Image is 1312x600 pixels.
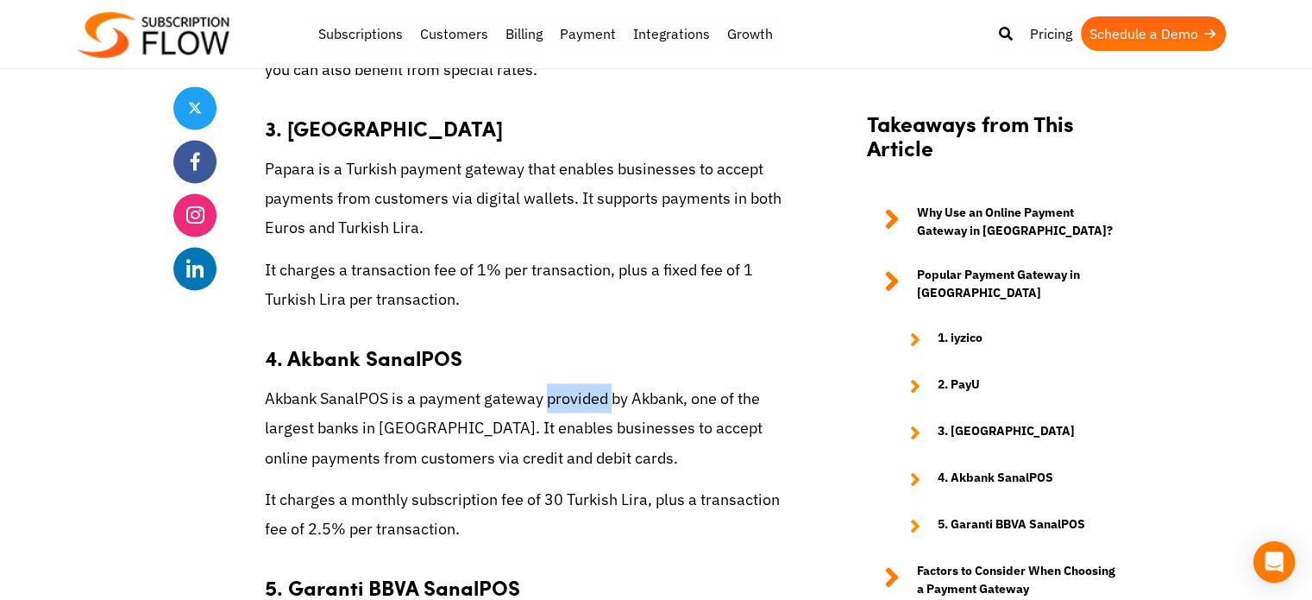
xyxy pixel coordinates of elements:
[719,16,782,51] a: Growth
[1081,16,1226,51] a: Schedule a Demo
[917,205,1122,241] strong: Why Use an Online Payment Gateway in [GEOGRAPHIC_DATA]?
[411,16,497,51] a: Customers
[893,376,1122,396] a: 2. PayU
[78,12,229,58] img: Subscriptionflow
[867,111,1122,179] h2: Takeaways from This Article
[938,329,982,350] strong: 1. iyzico
[265,256,796,314] p: It charges a transaction fee of 1% per transaction, plus a fixed fee of 1 Turkish Lira per transa...
[938,376,980,396] strong: 2. PayU
[893,329,1122,350] a: 1. iyzico
[893,469,1122,489] a: 4. Akbank SanalPOS
[497,16,551,51] a: Billing
[310,16,411,51] a: Subscriptions
[265,113,503,142] strong: 3. [GEOGRAPHIC_DATA]
[917,562,1122,598] strong: Factors to Consider When Choosing a Payment Gateway
[893,422,1122,443] a: 3. [GEOGRAPHIC_DATA]
[867,267,1122,303] a: Popular Payment Gateway in [GEOGRAPHIC_DATA]
[265,342,462,371] strong: 4. Akbank SanalPOS
[893,515,1122,536] a: 5. Garanti BBVA SanalPOS
[265,155,796,243] p: Papara is a Turkish payment gateway that enables businesses to accept payments from customers via...
[938,422,1075,443] strong: 3. [GEOGRAPHIC_DATA]
[867,562,1122,598] a: Factors to Consider When Choosing a Payment Gateway
[867,205,1122,241] a: Why Use an Online Payment Gateway in [GEOGRAPHIC_DATA]?
[1021,16,1081,51] a: Pricing
[938,469,1053,489] strong: 4. Akbank SanalPOS
[265,383,796,472] p: Akbank SanalPOS is a payment gateway provided by Akbank, one of the largest banks in [GEOGRAPHIC_...
[917,267,1122,303] strong: Popular Payment Gateway in [GEOGRAPHIC_DATA]
[1253,541,1295,583] div: Open Intercom Messenger
[551,16,625,51] a: Payment
[625,16,719,51] a: Integrations
[938,515,1085,536] strong: 5. Garanti BBVA SanalPOS
[265,484,796,543] p: It charges a monthly subscription fee of 30 Turkish Lira, plus a transaction fee of 2.5% per tran...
